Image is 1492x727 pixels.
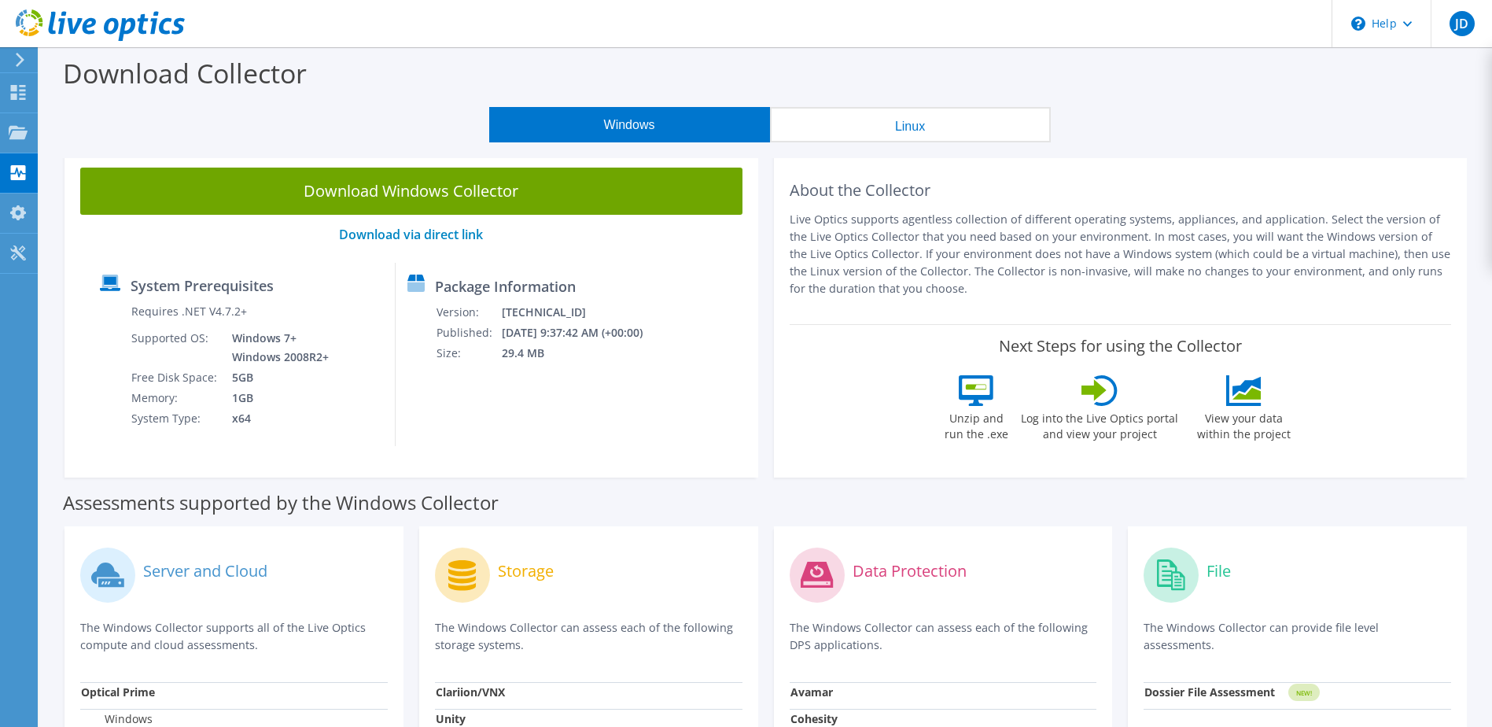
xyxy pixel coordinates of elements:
[143,563,267,579] label: Server and Cloud
[435,279,576,294] label: Package Information
[501,302,664,323] td: [TECHNICAL_ID]
[1187,406,1300,442] label: View your data within the project
[436,302,501,323] td: Version:
[790,181,1452,200] h2: About the Collector
[1450,11,1475,36] span: JD
[131,408,220,429] td: System Type:
[790,711,838,726] strong: Cohesity
[81,685,155,699] strong: Optical Prime
[131,304,247,319] label: Requires .NET V4.7.2+
[790,211,1452,297] p: Live Optics supports agentless collection of different operating systems, appliances, and applica...
[436,711,466,726] strong: Unity
[770,107,1051,142] button: Linux
[80,619,388,654] p: The Windows Collector supports all of the Live Optics compute and cloud assessments.
[435,619,742,654] p: The Windows Collector can assess each of the following storage systems.
[220,388,332,408] td: 1GB
[339,226,483,243] a: Download via direct link
[498,563,554,579] label: Storage
[131,388,220,408] td: Memory:
[63,55,307,91] label: Download Collector
[790,619,1097,654] p: The Windows Collector can assess each of the following DPS applications.
[220,367,332,388] td: 5GB
[999,337,1242,356] label: Next Steps for using the Collector
[790,685,833,699] strong: Avamar
[1144,619,1451,654] p: The Windows Collector can provide file level assessments.
[220,408,332,429] td: x64
[63,495,499,511] label: Assessments supported by the Windows Collector
[436,343,501,363] td: Size:
[1351,17,1365,31] svg: \n
[1020,406,1179,442] label: Log into the Live Optics portal and view your project
[1144,685,1275,699] strong: Dossier File Assessment
[436,323,501,343] td: Published:
[131,328,220,367] td: Supported OS:
[81,711,153,727] label: Windows
[131,278,274,293] label: System Prerequisites
[501,343,664,363] td: 29.4 MB
[80,168,742,215] a: Download Windows Collector
[489,107,770,142] button: Windows
[436,685,505,699] strong: Clariion/VNX
[853,563,967,579] label: Data Protection
[501,323,664,343] td: [DATE] 9:37:42 AM (+00:00)
[1296,688,1312,697] tspan: NEW!
[220,328,332,367] td: Windows 7+ Windows 2008R2+
[940,406,1012,442] label: Unzip and run the .exe
[131,367,220,388] td: Free Disk Space:
[1206,563,1231,579] label: File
